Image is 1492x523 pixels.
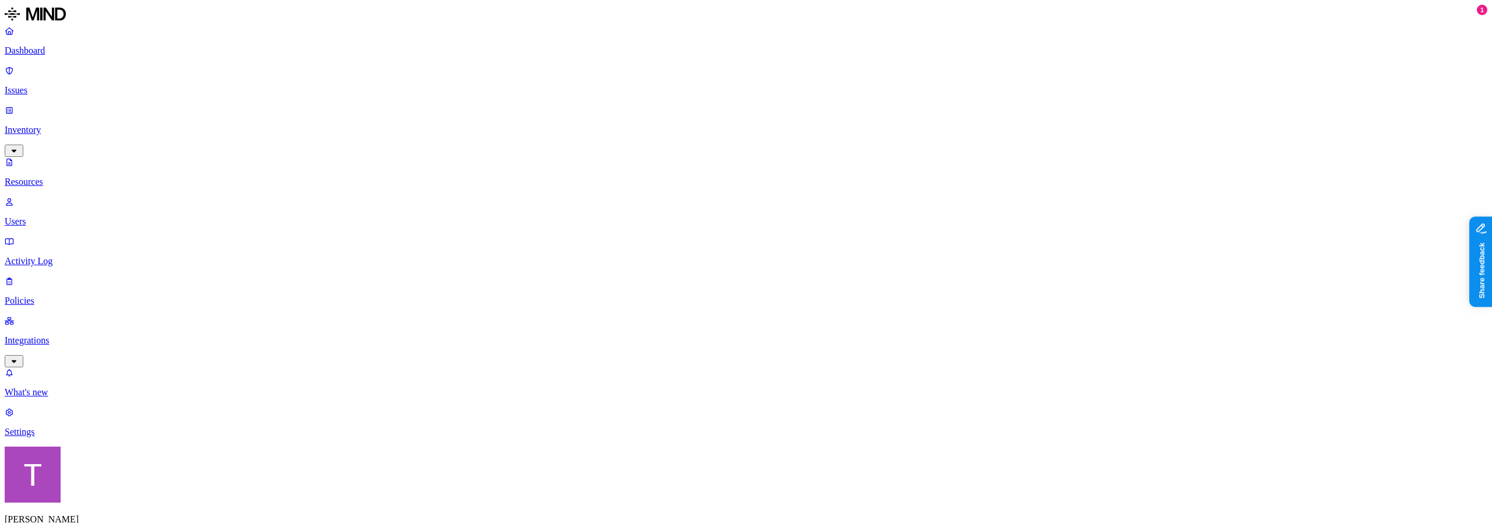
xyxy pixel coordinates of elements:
[5,315,1487,366] a: Integrations
[5,335,1487,346] p: Integrations
[5,45,1487,56] p: Dashboard
[5,296,1487,306] p: Policies
[5,125,1487,135] p: Inventory
[5,407,1487,437] a: Settings
[5,65,1487,96] a: Issues
[5,387,1487,398] p: What's new
[5,5,1487,26] a: MIND
[5,276,1487,306] a: Policies
[5,367,1487,398] a: What's new
[5,85,1487,96] p: Issues
[5,177,1487,187] p: Resources
[1477,5,1487,15] div: 1
[5,105,1487,155] a: Inventory
[5,26,1487,56] a: Dashboard
[5,447,61,503] img: Tzvi Shir-Vaknin
[5,157,1487,187] a: Resources
[5,216,1487,227] p: Users
[5,256,1487,266] p: Activity Log
[5,5,66,23] img: MIND
[5,427,1487,437] p: Settings
[5,196,1487,227] a: Users
[5,236,1487,266] a: Activity Log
